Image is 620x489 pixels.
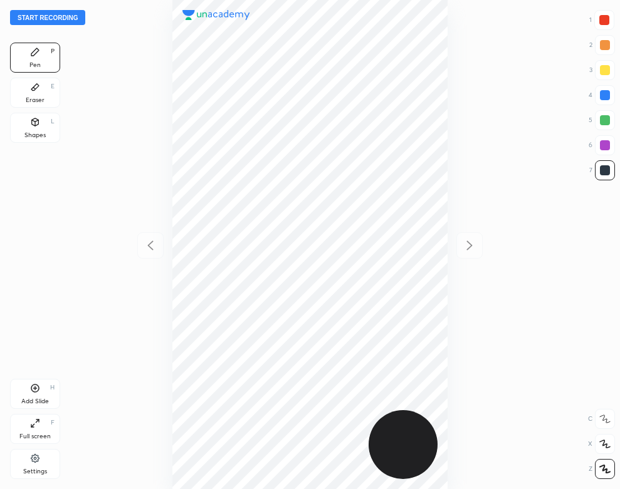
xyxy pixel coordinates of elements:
div: Eraser [26,97,45,103]
div: Z [589,459,615,479]
div: C [588,409,615,429]
div: Pen [29,62,41,68]
div: 6 [589,135,615,155]
div: F [51,420,55,426]
img: logo.38c385cc.svg [182,10,250,20]
div: X [588,434,615,454]
div: P [51,48,55,54]
div: 3 [589,60,615,80]
div: 2 [589,35,615,55]
div: L [51,118,55,125]
div: 4 [589,85,615,105]
div: 5 [589,110,615,130]
div: Settings [23,468,47,475]
div: E [51,83,55,90]
div: Add Slide [21,398,49,404]
div: 1 [589,10,614,30]
button: Start recording [10,10,85,25]
div: Full screen [19,433,51,440]
div: Shapes [24,132,46,138]
div: 7 [589,160,615,180]
div: H [50,384,55,391]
